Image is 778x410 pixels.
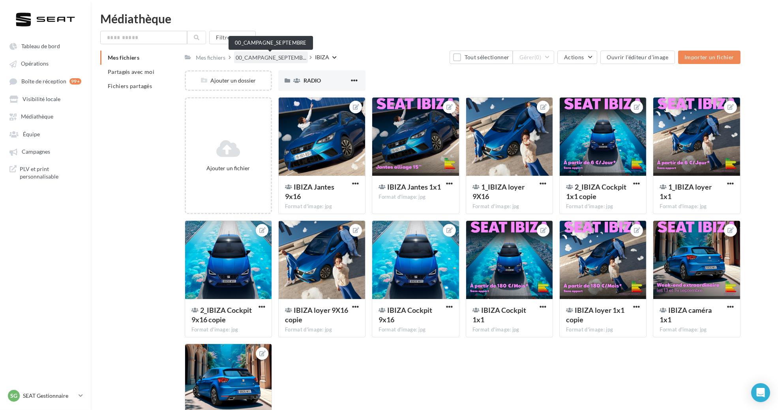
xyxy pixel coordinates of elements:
span: 1_IBIZA loyer 9X16 [472,182,525,201]
span: PLV et print personnalisable [20,165,81,181]
div: Format d'image: jpg [566,203,640,210]
div: Mes fichiers [196,54,225,62]
button: Tout sélectionner [450,51,513,64]
a: PLV et print personnalisable [5,162,86,184]
span: IBIZA caméra 1x1 [660,306,712,324]
span: 2_IBIZA Cockpit 1x1 copie [566,182,626,201]
span: Médiathèque [21,113,53,120]
span: IBIZA loyer 1x1 copie [566,306,624,324]
span: Tableau de bord [21,43,60,49]
span: RADIO [304,77,321,84]
div: Format d'image: jpg [472,203,546,210]
span: Équipe [23,131,40,137]
span: IBIZA loyer 9X16 copie [285,306,348,324]
button: Actions [557,51,597,64]
span: Partagés avec moi [108,68,154,75]
a: Visibilité locale [5,92,86,106]
a: Équipe [5,127,86,141]
button: Ouvrir l'éditeur d'image [600,51,675,64]
span: (0) [534,54,541,60]
div: Format d'image: jpg [379,194,452,201]
span: Actions [564,54,584,60]
span: 2_IBIZA Cockpit 9x16 copie [191,306,252,324]
div: Format d'image: jpg [660,203,733,210]
span: Fichiers partagés [108,83,152,89]
span: Mes fichiers [108,54,139,61]
button: Gérer(0) [513,51,554,64]
div: Ajouter un dossier [186,77,271,85]
div: Médiathèque [100,13,769,24]
div: Format d'image: jpg [285,326,359,333]
a: SG SEAT Gestionnaire [6,388,84,403]
span: IBIZA Cockpit 9x16 [379,306,432,324]
div: Format d'image: jpg [379,326,452,333]
div: Format d'image: jpg [472,326,546,333]
span: Campagnes [22,149,50,155]
button: Filtrer par [209,31,256,44]
span: IBIZA Jantes 1x1 [387,182,441,191]
span: Importer un fichier [684,54,734,60]
div: Ajouter un fichier [189,164,268,172]
div: Format d'image: jpg [285,203,359,210]
div: 00_CAMPAGNE_SEPTEMBRE [229,36,313,50]
span: Visibilité locale [22,96,60,102]
div: Format d'image: jpg [660,326,733,333]
button: Importer un fichier [678,51,741,64]
span: IBIZA Jantes 9x16 [285,182,334,201]
a: Campagnes [5,144,86,158]
span: Boîte de réception [21,78,66,85]
a: Boîte de réception 99+ [5,74,86,88]
a: Tableau de bord [5,39,86,53]
span: SG [10,392,17,400]
span: IBIZA Cockpit 1x1 [472,306,526,324]
div: Open Intercom Messenger [751,383,770,402]
div: IBIZA [315,53,329,61]
span: Opérations [21,60,49,67]
div: Format d'image: jpg [566,326,640,333]
a: Médiathèque [5,109,86,123]
span: 00_CAMPAGNE_SEPTEMB... [236,54,306,62]
a: Opérations [5,56,86,70]
div: 99+ [69,78,81,85]
div: Format d'image: jpg [191,326,265,333]
p: SEAT Gestionnaire [23,392,75,400]
span: 1_IBIZA loyer 1x1 [660,182,712,201]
